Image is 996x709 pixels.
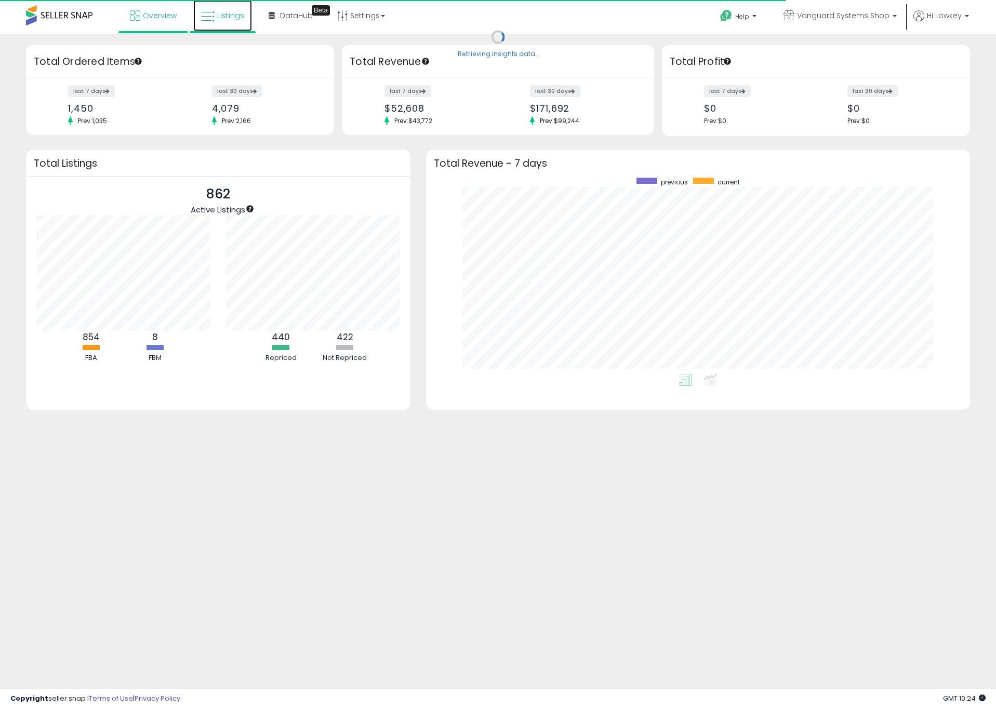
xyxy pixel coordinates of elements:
span: Help [735,12,749,21]
h3: Total Listings [34,159,403,167]
span: Prev: $0 [704,116,726,125]
div: Not Repriced [314,353,376,363]
label: last 7 days [384,85,431,97]
div: FBM [124,353,187,363]
label: last 7 days [704,85,751,97]
b: 440 [272,331,290,343]
span: Prev: 1,035 [73,116,112,125]
div: Tooltip anchor [421,57,430,66]
label: last 7 days [68,85,115,97]
span: Prev: $43,772 [389,116,437,125]
b: 422 [337,331,353,343]
span: Listings [217,10,244,21]
span: Hi Lowkey [927,10,962,21]
h3: Total Profit [670,55,962,69]
div: 4,079 [212,103,316,114]
h3: Total Revenue [350,55,646,69]
span: previous [661,178,688,186]
b: 8 [152,331,158,343]
div: Retrieving insights data.. [458,50,538,59]
span: Prev: $99,244 [535,116,585,125]
label: last 30 days [212,85,262,97]
div: 1,450 [68,103,172,114]
div: Repriced [250,353,312,363]
div: Tooltip anchor [312,5,330,16]
span: Overview [143,10,177,21]
div: Tooltip anchor [134,57,143,66]
div: $0 [847,103,951,114]
label: last 30 days [847,85,898,97]
h3: Total Revenue - 7 days [434,159,962,167]
i: Get Help [720,9,733,22]
span: Prev: $0 [847,116,870,125]
div: $52,608 [384,103,490,114]
div: FBA [60,353,123,363]
span: current [718,178,740,186]
a: Help [712,2,767,34]
span: Prev: 2,166 [217,116,256,125]
div: $0 [704,103,808,114]
p: 862 [191,184,245,204]
b: 854 [83,331,100,343]
div: Tooltip anchor [245,204,255,213]
a: Hi Lowkey [913,10,969,34]
h3: Total Ordered Items [34,55,326,69]
span: Active Listings [191,204,245,215]
label: last 30 days [530,85,580,97]
div: Tooltip anchor [723,57,732,66]
span: Vanguard Systems Shop [797,10,889,21]
span: DataHub [280,10,313,21]
div: $171,692 [530,103,636,114]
